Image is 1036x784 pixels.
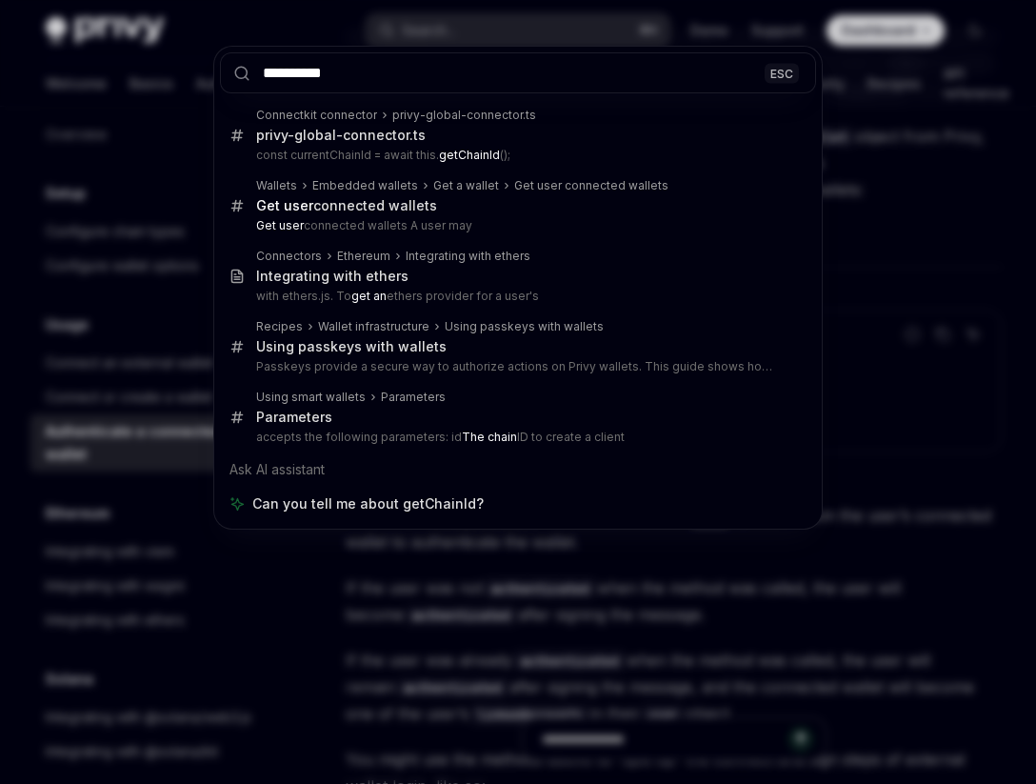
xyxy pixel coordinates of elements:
[433,178,499,193] div: Get a wallet
[765,63,799,83] div: ESC
[256,218,304,232] b: Get user
[252,494,484,513] span: Can you tell me about getChainId?
[256,218,776,233] p: connected wallets A user may
[256,319,303,334] div: Recipes
[312,178,418,193] div: Embedded wallets
[406,249,530,264] div: Integrating with ethers
[256,108,377,123] div: Connectkit connector
[256,268,408,285] div: Integrating with ethers
[256,249,322,264] div: Connectors
[256,178,297,193] div: Wallets
[256,127,426,144] div: privy-global-connector.ts
[462,430,517,444] b: The chain
[439,148,500,162] b: getChainId
[256,197,437,214] div: connected wallets
[220,452,816,487] div: Ask AI assistant
[318,319,429,334] div: Wallet infrastructure
[445,319,604,334] div: Using passkeys with wallets
[351,289,387,303] b: get an
[256,197,313,213] b: Get user
[381,390,446,405] div: Parameters
[256,409,332,426] div: Parameters
[337,249,390,264] div: Ethereum
[256,338,447,355] div: Using passkeys with wallets
[392,108,536,123] div: privy-global-connector.ts
[256,289,776,304] p: with ethers.js. To ethers provider for a user's
[514,178,668,193] div: Get user connected wallets
[256,359,776,374] p: Passkeys provide a secure way to authorize actions on Privy wallets. This guide shows how to integra
[256,430,776,445] p: accepts the following parameters: id ID to create a client
[256,148,776,163] p: const currentChainId = await this. ();
[256,390,366,405] div: Using smart wallets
